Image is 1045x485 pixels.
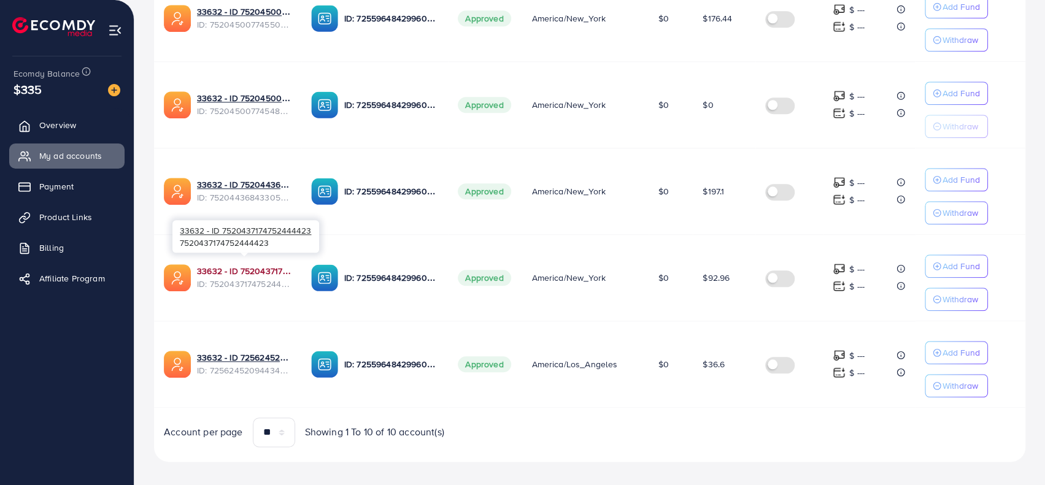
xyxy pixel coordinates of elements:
[849,365,865,380] p: $ ---
[311,264,338,291] img: ic-ba-acc.ded83a64.svg
[925,82,988,105] button: Add Fund
[39,211,92,223] span: Product Links
[39,150,102,162] span: My ad accounts
[197,265,291,277] a: 33632 - ID 7520437174752444423
[311,178,338,205] img: ic-ba-acc.ded83a64.svg
[943,292,978,307] p: Withdraw
[164,91,191,118] img: ic-ads-acc.e4c84228.svg
[658,185,669,197] span: $0
[172,220,319,253] div: 7520437174752444423
[531,358,617,370] span: America/Los_Angeles
[849,348,865,363] p: $ ---
[531,272,606,284] span: America/New_York
[458,183,511,199] span: Approved
[197,278,291,290] span: ID: 7520437174752444423
[849,89,865,104] p: $ ---
[703,358,725,370] span: $36.6
[197,6,291,31] div: <span class='underline'>33632 - ID 7520450077455056914</span></br>7520450077455056914
[197,18,291,31] span: ID: 7520450077455056914
[9,205,125,229] a: Product Links
[197,351,291,376] div: <span class='underline'>33632 - ID 7256245209443483650</span></br>7256245209443483650
[197,178,291,204] div: <span class='underline'>33632 - ID 7520443684330586119</span></br>7520443684330586119
[12,17,95,36] img: logo
[9,266,125,291] a: Affiliate Program
[344,97,439,112] p: ID: 7255964842996056065
[703,185,724,197] span: $197.1
[703,12,732,25] span: $176.44
[164,425,243,439] span: Account per page
[658,99,669,111] span: $0
[39,180,74,193] span: Payment
[197,351,291,364] a: 33632 - ID 7256245209443483650
[344,357,439,372] p: ID: 7255964842996056065
[925,168,988,191] button: Add Fund
[164,351,191,378] img: ic-ads-acc.e4c84228.svg
[925,28,988,52] button: Withdraw
[849,2,865,17] p: $ ---
[833,3,846,16] img: top-up amount
[925,201,988,224] button: Withdraw
[197,178,291,191] a: 33632 - ID 7520443684330586119
[943,345,980,360] p: Add Fund
[703,99,713,111] span: $0
[39,119,76,131] span: Overview
[164,264,191,291] img: ic-ads-acc.e4c84228.svg
[531,185,606,197] span: America/New_York
[925,115,988,138] button: Withdraw
[833,107,846,120] img: top-up amount
[13,80,42,98] span: $335
[9,143,125,168] a: My ad accounts
[344,11,439,26] p: ID: 7255964842996056065
[344,270,439,285] p: ID: 7255964842996056065
[311,91,338,118] img: ic-ba-acc.ded83a64.svg
[458,10,511,26] span: Approved
[833,349,846,362] img: top-up amount
[925,341,988,364] button: Add Fund
[943,259,980,273] p: Add Fund
[531,99,606,111] span: America/New_York
[993,430,1036,476] iframe: Chat
[311,5,338,32] img: ic-ba-acc.ded83a64.svg
[305,425,444,439] span: Showing 1 To 10 of 10 account(s)
[943,205,978,220] p: Withdraw
[833,20,846,33] img: top-up amount
[658,272,669,284] span: $0
[833,176,846,189] img: top-up amount
[197,191,291,204] span: ID: 7520443684330586119
[849,279,865,294] p: $ ---
[925,288,988,311] button: Withdraw
[849,193,865,207] p: $ ---
[9,235,125,260] a: Billing
[197,92,291,104] a: 33632 - ID 7520450077454827538
[197,105,291,117] span: ID: 7520450077454827538
[531,12,606,25] span: America/New_York
[943,378,978,393] p: Withdraw
[943,86,980,101] p: Add Fund
[943,119,978,134] p: Withdraw
[458,97,511,113] span: Approved
[658,358,669,370] span: $0
[833,280,846,292] img: top-up amount
[180,224,311,236] span: 33632 - ID 7520437174752444423
[943,32,978,47] p: Withdraw
[108,23,122,37] img: menu
[458,270,511,286] span: Approved
[39,272,105,285] span: Affiliate Program
[833,193,846,206] img: top-up amount
[849,106,865,121] p: $ ---
[849,20,865,34] p: $ ---
[849,262,865,277] p: $ ---
[164,5,191,32] img: ic-ads-acc.e4c84228.svg
[39,242,64,254] span: Billing
[925,254,988,278] button: Add Fund
[108,84,120,96] img: image
[833,90,846,102] img: top-up amount
[164,178,191,205] img: ic-ads-acc.e4c84228.svg
[833,262,846,275] img: top-up amount
[458,356,511,372] span: Approved
[658,12,669,25] span: $0
[311,351,338,378] img: ic-ba-acc.ded83a64.svg
[703,272,730,284] span: $92.96
[197,6,291,18] a: 33632 - ID 7520450077455056914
